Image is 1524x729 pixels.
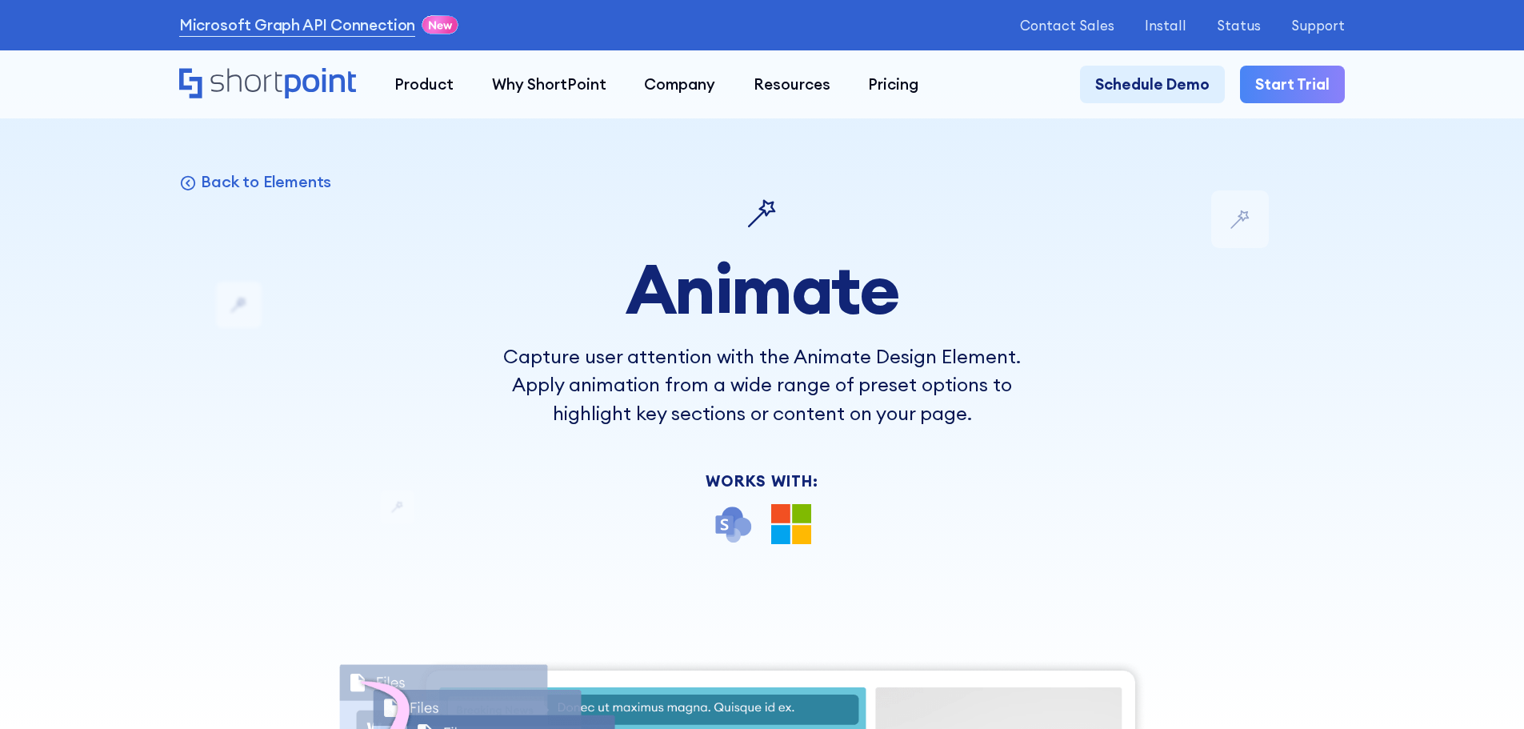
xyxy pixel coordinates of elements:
a: Contact Sales [1020,18,1114,33]
img: SharePoint icon [713,504,753,544]
a: Start Trial [1240,66,1345,104]
a: Product [375,66,473,104]
a: Pricing [850,66,938,104]
a: Company [625,66,734,104]
a: Status [1217,18,1261,33]
iframe: Chat Widget [1444,652,1524,729]
a: Install [1145,18,1186,33]
p: Back to Elements [201,171,331,192]
img: Microsoft 365 logo [771,504,811,544]
div: Product [394,73,454,96]
img: Animate [739,190,785,236]
a: Resources [734,66,850,104]
a: Why ShortPoint [473,66,626,104]
a: Home [179,68,356,101]
div: Pricing [868,73,918,96]
div: Why ShortPoint [492,73,606,96]
h1: Animate [476,251,1047,326]
a: Schedule Demo [1080,66,1225,104]
div: Works With: [476,474,1047,489]
p: Capture user attention with the Animate Design Element. Apply animation from a wide range of pres... [476,342,1047,428]
a: Back to Elements [179,171,331,192]
div: Resources [754,73,830,96]
a: Support [1291,18,1345,33]
a: Microsoft Graph API Connection [179,14,415,37]
div: Company [644,73,715,96]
